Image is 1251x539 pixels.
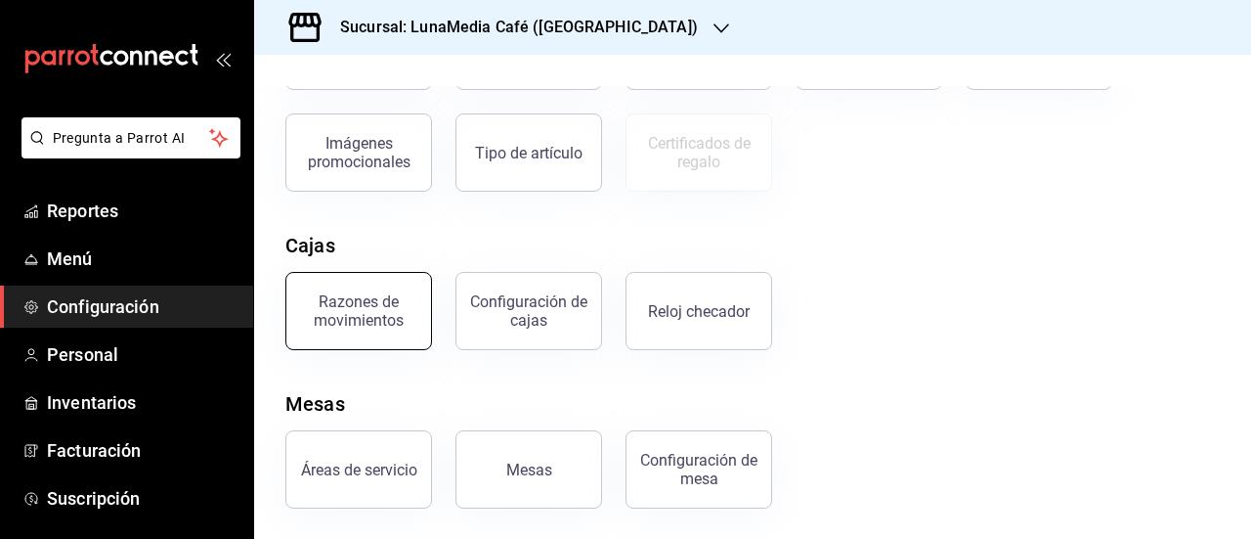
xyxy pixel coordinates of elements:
span: Reportes [47,198,237,224]
button: Reloj checador [625,272,772,350]
div: Áreas de servicio [301,461,417,479]
div: Cajas [285,231,335,260]
div: Mesas [506,461,552,479]
div: Tipo de artículo [475,144,582,162]
button: Tipo de artículo [455,113,602,192]
span: Suscripción [47,485,237,512]
span: Facturación [47,437,237,464]
div: Configuración de mesa [638,451,759,488]
div: Imágenes promocionales [298,134,419,171]
span: Inventarios [47,389,237,416]
span: Menú [47,246,237,272]
div: Razones de movimientos [298,292,419,330]
button: Imágenes promocionales [285,113,432,192]
a: Pregunta a Parrot AI [14,142,240,162]
span: Configuración [47,293,237,320]
button: Certificados de regalo [625,113,772,192]
span: Pregunta a Parrot AI [53,128,210,149]
button: open_drawer_menu [215,51,231,67]
div: Configuración de cajas [468,292,589,330]
button: Configuración de cajas [455,272,602,350]
div: Reloj checador [648,302,750,321]
div: Certificados de regalo [638,134,759,171]
button: Razones de movimientos [285,272,432,350]
div: Mesas [285,389,345,419]
button: Pregunta a Parrot AI [22,117,240,158]
button: Mesas [455,430,602,509]
button: Configuración de mesa [625,430,772,509]
span: Personal [47,341,237,368]
button: Áreas de servicio [285,430,432,509]
h3: Sucursal: LunaMedia Café ([GEOGRAPHIC_DATA]) [324,16,698,39]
